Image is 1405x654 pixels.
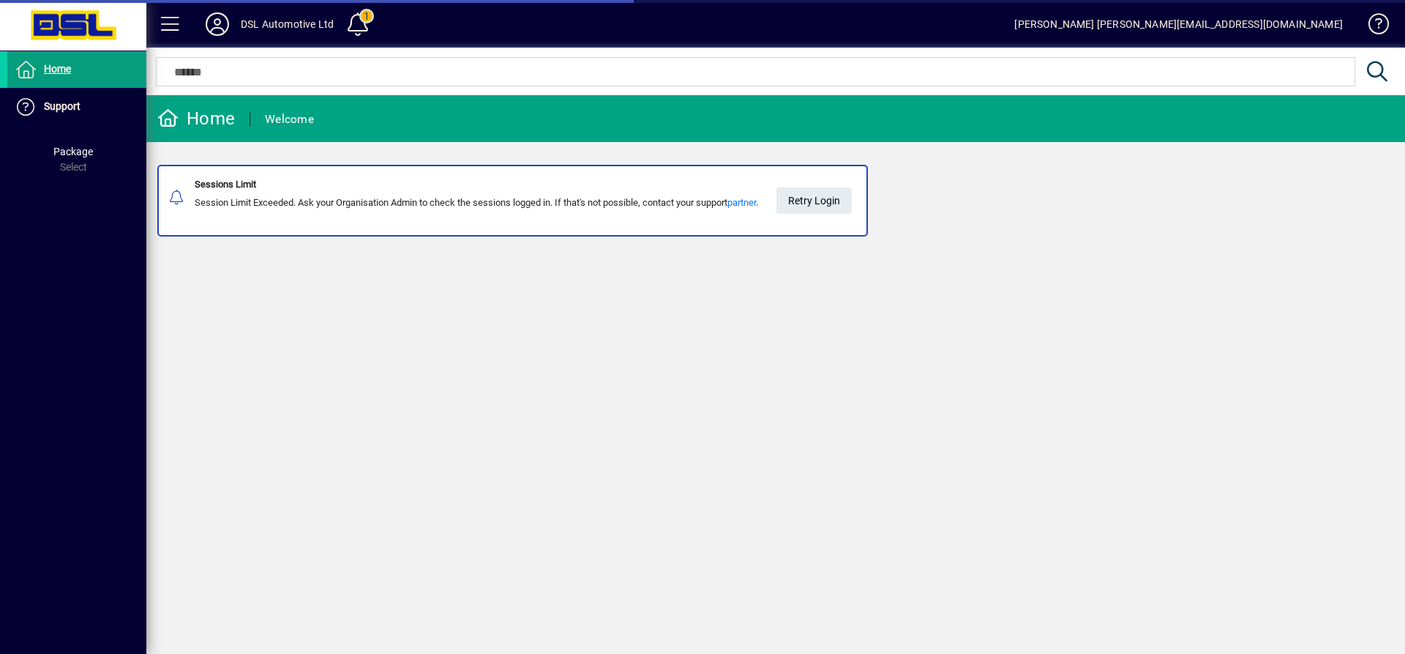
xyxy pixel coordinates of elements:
a: Knowledge Base [1357,3,1387,51]
span: Home [44,63,71,75]
a: Support [7,89,146,125]
div: Home [157,107,235,130]
app-alert-notification-menu-item: Sessions Limit [146,165,1405,237]
div: Sessions Limit [195,177,758,192]
button: Profile [194,11,241,37]
div: Welcome [265,108,314,131]
button: Retry Login [776,187,852,214]
div: Session Limit Exceeded. Ask your Organisation Admin to check the sessions logged in. If that's no... [195,196,758,210]
a: partner [727,197,756,208]
div: [PERSON_NAME] [PERSON_NAME][EMAIL_ADDRESS][DOMAIN_NAME] [1014,12,1343,36]
div: DSL Automotive Ltd [241,12,334,36]
span: Support [44,100,80,112]
span: Retry Login [788,189,840,213]
span: Package [53,146,93,157]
